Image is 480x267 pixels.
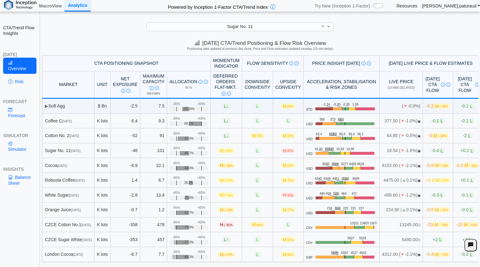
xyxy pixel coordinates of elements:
div: -65% [173,191,180,195]
td: K lots [94,158,110,173]
span: × [321,23,324,29]
span: ↓ 78% [440,164,449,168]
span: -62.7% [184,211,194,215]
a: MacroView [36,1,64,11]
span: ▼ [401,133,405,138]
span: -0.0 [461,207,474,212]
div: -65% [173,102,180,106]
span: -2 [463,133,472,138]
span: L [469,148,475,153]
td: K lots [94,217,110,232]
span: ↓ 63% [468,223,477,227]
td: 6.7 [140,173,167,188]
td: -2.5 [111,99,140,114]
td: 478 [140,217,167,232]
img: Read More [446,83,450,87]
td: 224.90 ( 0.1%) [380,203,423,217]
span: OPEN: Market session is currently open. [418,164,420,168]
span: -3 [428,133,448,138]
div: Maximum Capacity [143,73,165,90]
span: M [432,133,448,138]
td: -46 [111,143,140,158]
span: [DATE] [69,194,79,197]
span: 76% [287,179,294,182]
span: 83% [287,134,294,138]
span: 70% [227,208,233,212]
span: 93% [287,194,293,197]
span: ↓ 79% [439,223,448,227]
span: 20.3% [184,181,193,185]
div: +65% [197,132,205,136]
span: -0.3 [431,192,444,198]
span: ↑ 63% [440,179,449,182]
span: -0.4 [431,148,444,153]
td: K lots [94,188,110,203]
text: 63.4 [316,132,322,136]
span: L [255,103,260,109]
span: -0.3 [456,163,480,168]
text: 6634 [358,162,365,166]
th: MARKET [42,71,94,99]
span: Max/Min [147,92,160,95]
a: Risk [3,76,36,87]
div: +65% [197,206,205,210]
td: ( -0.9%) [380,99,423,114]
span: L [223,133,230,138]
text: 6000 [323,162,330,166]
span: (15-min delayed) [387,86,415,89]
span: ↑ [223,178,226,183]
span: M [281,178,295,183]
div: +65% [197,221,205,224]
span: ▼ [401,118,405,123]
span: 75% [257,134,263,138]
span: -0.6 [426,163,450,168]
td: -358 [111,217,140,232]
td: $ Bn [94,99,110,114]
div: -65% [173,117,180,121]
td: 101 [140,143,167,158]
span: L [255,163,260,168]
span: M [281,103,295,109]
span: ▼ [401,193,405,198]
span: L [469,178,475,183]
span: 69.1% [184,122,193,126]
span: M [218,148,234,153]
span: M [218,178,234,183]
span: L [286,222,291,227]
span: L [439,192,444,198]
span: H [218,222,234,227]
img: Read More [155,86,159,90]
th: Momentum Indicator [211,55,242,71]
div: -65% [173,206,180,210]
td: -52 [111,128,140,143]
span: ↓ [226,133,228,138]
div: Coffee C [45,118,92,124]
span: 77% [287,208,294,212]
td: 1.2 [140,203,167,217]
span: OPEN: Market session is currently open. [418,208,420,212]
span: OPEN: Market session is currently open. [418,179,420,182]
span: L [223,103,230,109]
span: CNY [306,226,313,230]
span: ▶ [45,103,48,108]
span: 78% [227,179,233,182]
td: K lots [94,173,110,188]
div: CZCE Cotton No.1 [45,222,92,227]
span: Clear value [320,23,325,31]
span: +0.2 [460,148,474,153]
div: -65% [173,146,180,150]
th: CTA Positioning Snapshot [42,55,211,71]
td: 13245.00 [380,217,423,232]
text: 471 [352,192,357,195]
span: ▼ [403,103,408,108]
span: -0.1 [461,192,474,198]
span: 67% [287,164,294,168]
span: [DATE] [81,223,91,227]
span: OPEN: Market session is currently open. [418,134,420,138]
h2: CTA/Trend Flow Insights [3,25,36,36]
span: OPEN: Market session is currently open. [418,120,420,123]
span: -33.30% [183,107,194,111]
span: USD [306,197,313,200]
text: 378 [338,118,344,121]
text: 4475 [342,177,349,180]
